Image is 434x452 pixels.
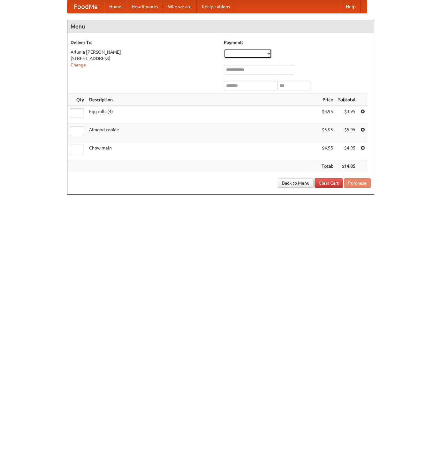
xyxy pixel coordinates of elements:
th: Subtotal [336,94,358,106]
td: $4.95 [319,142,336,160]
a: Help [341,0,361,13]
a: Change [71,62,86,67]
div: [STREET_ADDRESS] [71,55,217,62]
h5: Payment: [224,39,371,46]
td: $5.95 [336,124,358,142]
a: Who we are [163,0,197,13]
a: Home [104,0,126,13]
td: Almond cookie [87,124,319,142]
a: FoodMe [67,0,104,13]
th: $14.85 [336,160,358,172]
a: Back to Menu [278,178,314,188]
td: $3.95 [336,106,358,124]
th: Total: [319,160,336,172]
h4: Menu [67,20,374,33]
td: $3.95 [319,106,336,124]
a: Clear Cart [315,178,343,188]
a: Recipe videos [197,0,235,13]
th: Price [319,94,336,106]
td: $5.95 [319,124,336,142]
td: $4.95 [336,142,358,160]
div: Arlunia [PERSON_NAME] [71,49,217,55]
th: Description [87,94,319,106]
td: Chow mein [87,142,319,160]
a: How it works [126,0,163,13]
td: Egg rolls (4) [87,106,319,124]
th: Qty [67,94,87,106]
h5: Deliver To: [71,39,217,46]
button: Purchase [344,178,371,188]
